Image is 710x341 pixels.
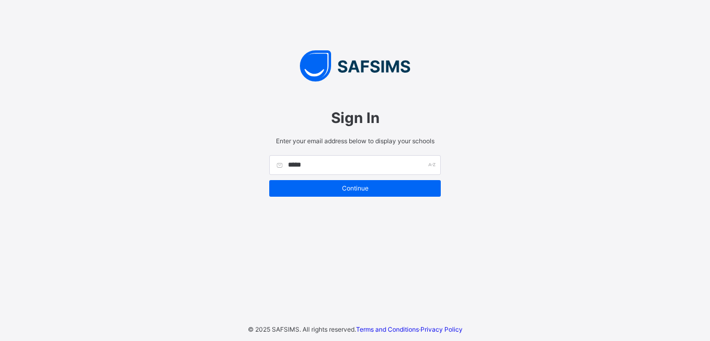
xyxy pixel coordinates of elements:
[269,137,441,145] span: Enter your email address below to display your schools
[248,325,356,333] span: © 2025 SAFSIMS. All rights reserved.
[356,325,463,333] span: ·
[277,184,433,192] span: Continue
[356,325,419,333] a: Terms and Conditions
[269,109,441,127] span: Sign In
[420,325,463,333] a: Privacy Policy
[259,50,451,81] img: SAFSIMS Logo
